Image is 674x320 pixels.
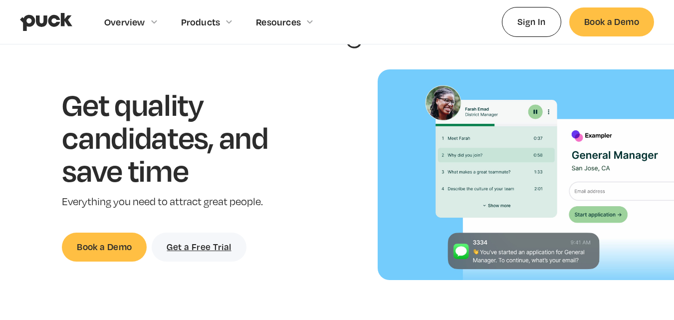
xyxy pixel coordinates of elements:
p: Everything you need to attract great people. [62,195,299,209]
div: Products [181,16,221,27]
a: Book a Demo [62,233,147,261]
a: Book a Demo [569,7,654,36]
div: Resources [256,16,301,27]
div: Overview [104,16,145,27]
h1: Get quality candidates, and save time [62,88,299,186]
a: Sign In [502,7,561,36]
a: Get a Free Trial [152,233,246,261]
